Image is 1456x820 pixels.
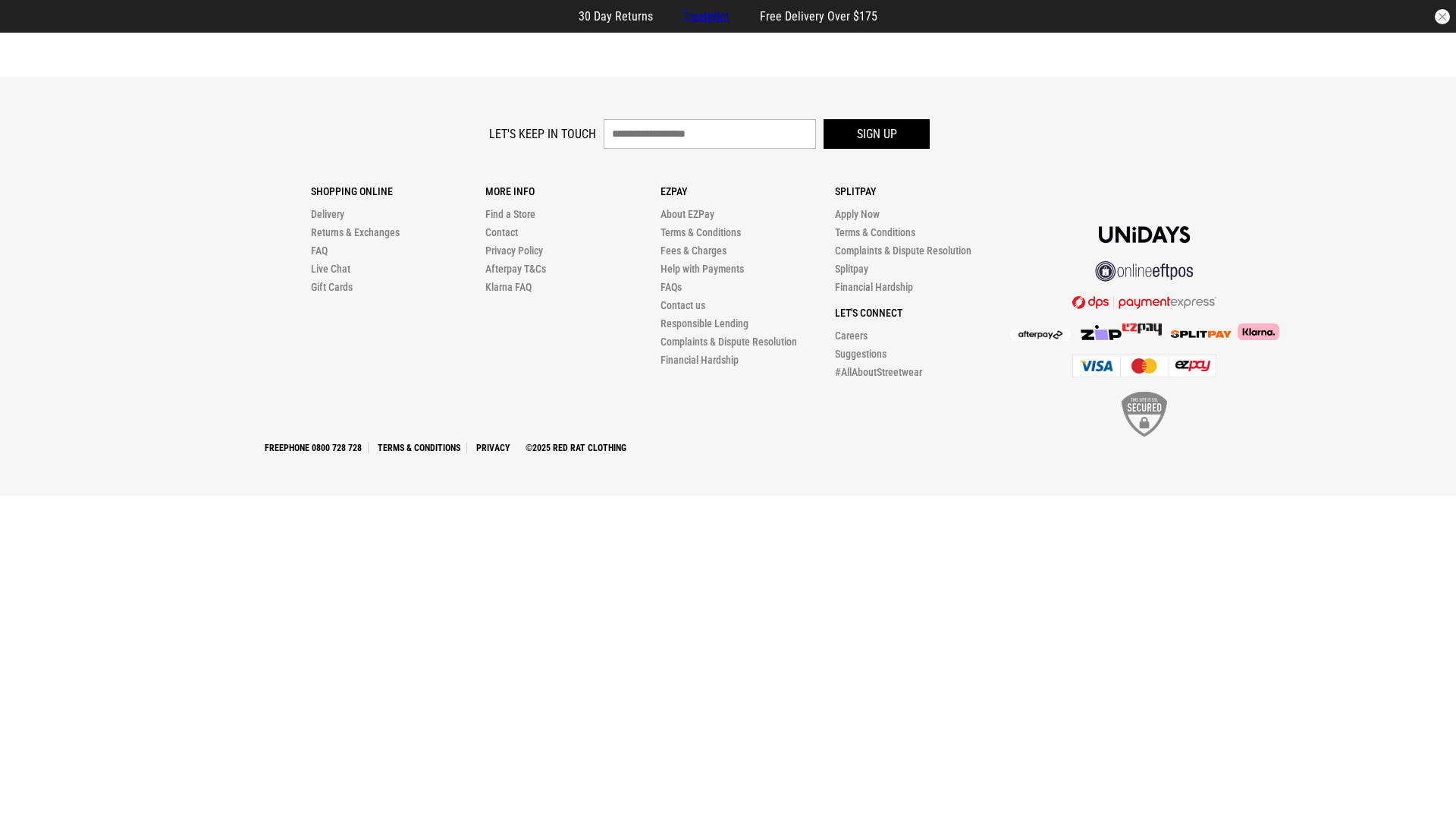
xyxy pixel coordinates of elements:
a: Splitpay [835,263,868,275]
a: Terms & Conditions [835,226,915,238]
p: Ezpay [661,185,835,197]
a: Delivery [311,208,344,220]
a: Privacy Policy [485,244,543,257]
p: More Info [485,185,660,197]
a: Complaints & Dispute Resolution [835,244,971,257]
img: SSL [1122,392,1167,437]
a: Financial Hardship [835,281,913,293]
a: Sale [350,53,375,68]
a: Contact [485,226,518,238]
img: Splitpay [1171,330,1232,338]
a: Women [287,53,326,68]
span: Free Delivery Over $175 [760,9,877,24]
img: Unidays [1099,226,1190,243]
a: FAQs [661,281,682,293]
img: Cards [1072,355,1216,377]
p: Shopping Online [311,185,485,197]
a: Freephone 0800 728 728 [259,443,369,453]
img: DPS [1072,295,1216,309]
a: Trustpilot [683,9,730,24]
a: Apply Now [835,208,880,220]
p: Let's Connect [835,307,1009,319]
p: Splitpay [835,185,1009,197]
a: Fees & Charges [661,244,726,257]
img: Redrat logo [679,49,780,71]
img: Zip [1080,325,1122,340]
img: Splitpay [1122,323,1162,336]
a: Suggestions [835,348,886,360]
span: 30 Day Returns [579,9,653,24]
button: Sign up [824,119,930,149]
a: Klarna FAQ [485,281,532,293]
img: Afterpay [1010,329,1071,341]
a: FAQ [311,244,328,257]
a: Gift Cards [311,281,353,293]
a: Terms & Conditions [372,443,467,453]
a: Privacy [470,443,516,453]
a: About EZPay [661,208,714,220]
a: Live Chat [311,263,350,275]
a: Terms & Conditions [661,226,741,238]
a: Returns & Exchanges [311,226,400,238]
a: ©2025 Red Rat Clothing [519,443,632,453]
a: Help with Payments [661,263,744,275]
a: Careers [835,330,868,342]
img: online eftpos [1095,261,1194,282]
a: Afterpay T&Cs [485,263,546,275]
a: Financial Hardship [661,354,739,366]
a: Contact us [661,299,705,311]
a: Responsible Lending [661,317,748,330]
a: Find a Store [485,208,535,220]
a: Men [240,53,262,68]
img: Klarna [1232,323,1279,340]
label: Let's keep in touch [489,127,596,141]
a: Complaints & Dispute Resolution [661,336,797,348]
a: #AllAboutStreetwear [835,366,922,378]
